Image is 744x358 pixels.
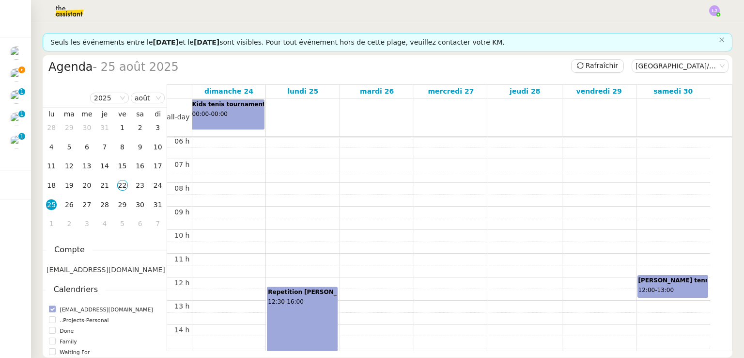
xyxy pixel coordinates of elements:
[135,218,145,229] div: 6
[43,195,61,215] td: 25/08/2025
[81,122,92,133] div: 30
[153,122,163,133] div: 3
[64,161,75,171] div: 12
[43,138,61,157] td: 04/08/2025
[135,93,161,103] nz-select-item: août
[96,138,114,157] td: 07/08/2025
[78,110,96,118] th: mer.
[131,118,149,138] td: 02/08/2025
[78,138,96,157] td: 06/08/2025
[219,38,505,46] span: sont visibles. Pour tout événement hors de cette plage, veuillez contacter votre KM.
[61,214,78,234] td: 02/09/2025
[153,142,163,152] div: 10
[61,157,78,176] td: 12/08/2025
[61,118,78,138] td: 29/07/2025
[172,159,191,170] div: 07 h
[93,60,179,74] span: - 25 août 2025
[56,305,156,315] span: [EMAIL_ADDRESS][DOMAIN_NAME]
[358,85,396,98] a: 26 août 2025
[131,138,149,157] td: 09/08/2025
[153,161,163,171] div: 17
[508,85,542,98] a: 28 août 2025
[50,38,153,46] span: Seuls les événements entre le
[61,195,78,215] td: 26/08/2025
[99,161,110,171] div: 14
[638,287,655,293] span: 12:00
[211,111,228,117] span: 00:00
[46,199,57,210] div: 25
[61,110,78,118] th: mar.
[172,301,191,312] div: 13 h
[64,142,75,152] div: 5
[61,138,78,157] td: 05/08/2025
[99,199,110,210] div: 28
[172,325,191,336] div: 14 h
[571,59,624,73] button: Rafraîchir
[96,176,114,195] td: 21/08/2025
[113,110,131,118] th: ven.
[64,218,75,229] div: 2
[586,60,618,71] span: Rafraîchir
[194,38,219,46] span: [DATE]
[94,93,125,103] nz-select-item: 2025
[131,195,149,215] td: 30/08/2025
[46,283,106,296] span: Calendriers
[153,180,163,191] div: 24
[113,138,131,157] td: 08/08/2025
[78,195,96,215] td: 27/08/2025
[46,218,57,229] div: 1
[574,85,624,98] a: 29 août 2025
[651,85,695,98] a: 30 août 2025
[96,214,114,234] td: 04/09/2025
[64,122,75,133] div: 29
[135,142,145,152] div: 9
[131,176,149,195] td: 23/08/2025
[96,157,114,176] td: 14/08/2025
[78,176,96,195] td: 20/08/2025
[10,68,23,82] img: users%2FYQzvtHxFwHfgul3vMZmAPOQmiRm1%2Favatar%2Fbenjamin-delahaye_m.png
[117,122,128,133] div: 1
[149,138,167,157] td: 10/08/2025
[192,101,265,108] b: Kids tenis tournament
[638,277,715,284] b: [PERSON_NAME] tennis
[81,161,92,171] div: 13
[202,85,255,98] a: 24 août 2025
[56,316,112,325] span: ..Projects-Personal
[56,337,80,347] span: Family
[149,157,167,176] td: 17/08/2025
[64,180,75,191] div: 19
[113,118,131,138] td: 01/08/2025
[172,230,191,241] div: 10 h
[43,157,61,176] td: 11/08/2025
[172,183,191,194] div: 08 h
[46,244,93,257] span: Compte
[268,288,337,317] div: -
[135,161,145,171] div: 16
[99,122,110,133] div: 31
[78,214,96,234] td: 03/09/2025
[113,157,131,176] td: 15/08/2025
[268,289,372,295] b: Repetition [PERSON_NAME] Zug
[165,112,191,123] span: all-day
[117,218,128,229] div: 5
[131,157,149,176] td: 16/08/2025
[18,133,25,140] nz-badge-sup: 1
[20,133,24,142] p: 1
[78,157,96,176] td: 13/08/2025
[117,161,128,171] div: 15
[117,180,128,191] div: 22
[46,161,57,171] div: 11
[172,277,191,289] div: 12 h
[43,214,61,234] td: 01/09/2025
[113,176,131,195] td: 22/08/2025
[192,111,209,117] span: 00:00
[43,110,61,118] th: lun.
[149,176,167,195] td: 24/08/2025
[99,218,110,229] div: 4
[131,110,149,118] th: sam.
[709,5,720,16] img: svg
[96,110,114,118] th: jeu.
[149,110,167,118] th: dim.
[153,218,163,229] div: 7
[43,176,61,195] td: 18/08/2025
